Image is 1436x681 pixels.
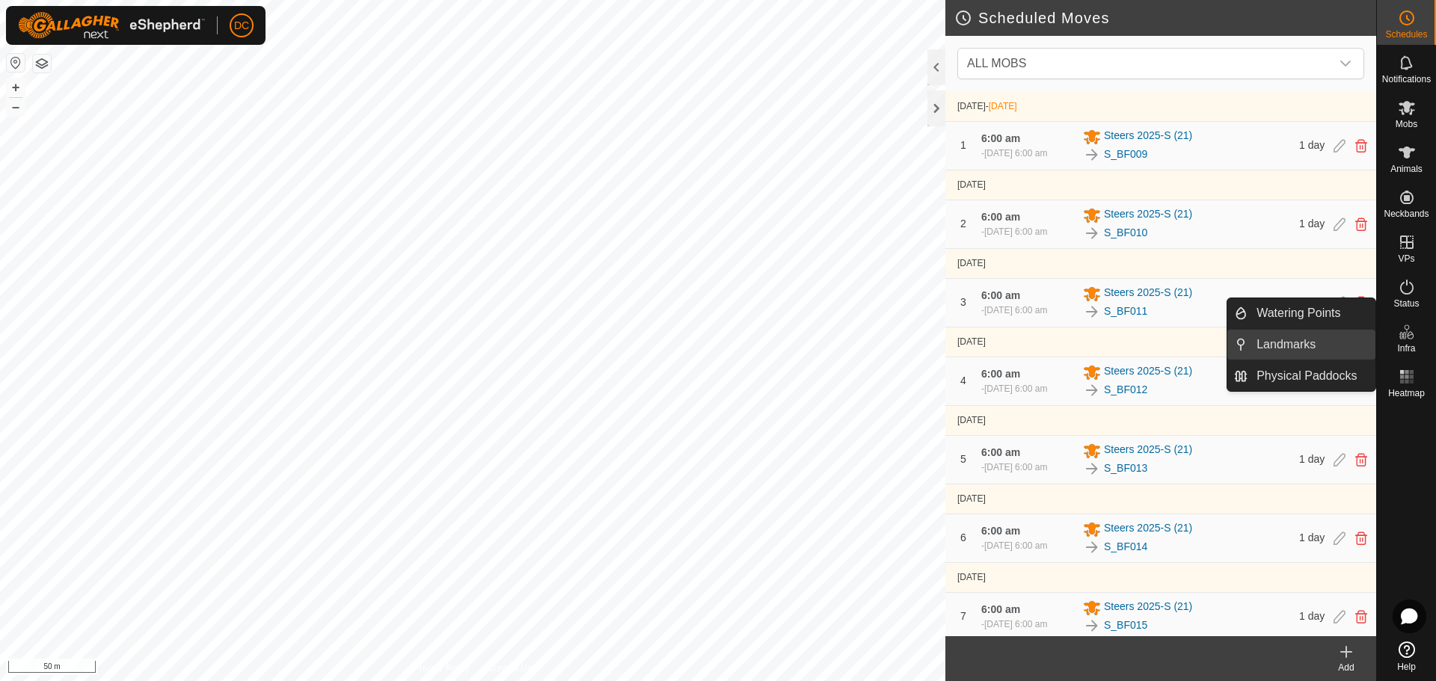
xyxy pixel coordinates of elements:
span: Heatmap [1388,389,1425,398]
a: S_BF010 [1104,225,1147,241]
span: 1 day [1299,139,1325,151]
a: S_BF015 [1104,617,1147,633]
a: Help [1377,635,1436,677]
span: Steers 2025-S (21) [1104,520,1192,538]
img: To [1083,303,1101,321]
span: 6:00 am [981,525,1020,537]
li: Landmarks [1227,330,1375,360]
span: [DATE] [957,415,986,425]
span: [DATE] 6:00 am [984,383,1047,394]
span: [DATE] 6:00 am [984,148,1047,158]
span: Schedules [1385,30,1427,39]
div: - [981,539,1047,552]
div: - [981,617,1047,631]
span: [DATE] 6:00 am [984,305,1047,315]
span: [DATE] 6:00 am [984,540,1047,551]
span: 4 [960,375,966,386]
span: VPs [1398,254,1414,263]
span: [DATE] [957,101,986,111]
span: Landmarks [1256,336,1316,354]
span: 3 [960,296,966,308]
button: Reset Map [7,54,25,72]
span: Status [1393,299,1419,308]
span: [DATE] [957,258,986,268]
span: 5 [960,453,966,465]
div: - [981,460,1047,474]
div: - [981,225,1047,238]
span: 6:00 am [981,132,1020,144]
span: 1 [960,139,966,151]
span: 6:00 am [981,368,1020,380]
span: [DATE] [957,572,986,582]
span: 1 day [1299,453,1325,465]
li: Watering Points [1227,298,1375,328]
span: Physical Paddocks [1256,367,1357,385]
span: ALL MOBS [961,49,1331,78]
span: Infra [1397,344,1415,353]
img: Gallagher Logo [18,12,205,39]
span: Neckbands [1384,209,1429,218]
div: - [981,382,1047,395]
a: S_BF011 [1104,303,1147,319]
div: - [981,303,1047,317]
span: 2 [960,218,966,229]
span: [DATE] 6:00 am [984,227,1047,237]
span: 6:00 am [981,446,1020,458]
span: Steers 2025-S (21) [1104,599,1192,617]
div: Add [1316,661,1376,674]
a: Watering Points [1248,298,1375,328]
a: Privacy Policy [414,662,470,675]
h2: Scheduled Moves [954,9,1376,27]
a: S_BF014 [1104,539,1147,555]
img: To [1083,146,1101,164]
span: 7 [960,610,966,622]
span: [DATE] [957,493,986,504]
span: Animals [1390,164,1423,173]
span: [DATE] [957,336,986,347]
img: To [1083,460,1101,478]
span: [DATE] 6:00 am [984,619,1047,629]
span: Steers 2025-S (21) [1104,128,1192,146]
span: 6 [960,531,966,543]
button: – [7,98,25,116]
span: Notifications [1382,75,1431,84]
button: + [7,78,25,96]
div: dropdown trigger [1331,49,1360,78]
li: Physical Paddocks [1227,361,1375,391]
span: [DATE] [989,101,1017,111]
span: [DATE] 6:00 am [984,462,1047,472]
img: To [1083,538,1101,556]
a: Physical Paddocks [1248,361,1375,391]
span: ALL MOBS [967,57,1026,70]
span: 1 day [1299,218,1325,229]
span: 1 day [1299,296,1325,308]
a: S_BF013 [1104,460,1147,476]
span: Mobs [1396,120,1417,129]
span: DC [234,18,249,34]
a: S_BF009 [1104,147,1147,162]
span: 6:00 am [981,211,1020,223]
span: Help [1397,662,1416,671]
span: 1 day [1299,610,1325,622]
span: Watering Points [1256,304,1340,322]
span: Steers 2025-S (21) [1104,363,1192,381]
a: S_BF012 [1104,382,1147,398]
img: To [1083,617,1101,635]
div: - [981,147,1047,160]
button: Map Layers [33,55,51,73]
span: - [986,101,1017,111]
span: Steers 2025-S (21) [1104,206,1192,224]
span: Steers 2025-S (21) [1104,442,1192,460]
span: Steers 2025-S (21) [1104,285,1192,303]
span: [DATE] [957,179,986,190]
a: Landmarks [1248,330,1375,360]
img: To [1083,381,1101,399]
a: Contact Us [488,662,532,675]
span: 1 day [1299,531,1325,543]
img: To [1083,224,1101,242]
span: 6:00 am [981,289,1020,301]
span: 6:00 am [981,603,1020,615]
